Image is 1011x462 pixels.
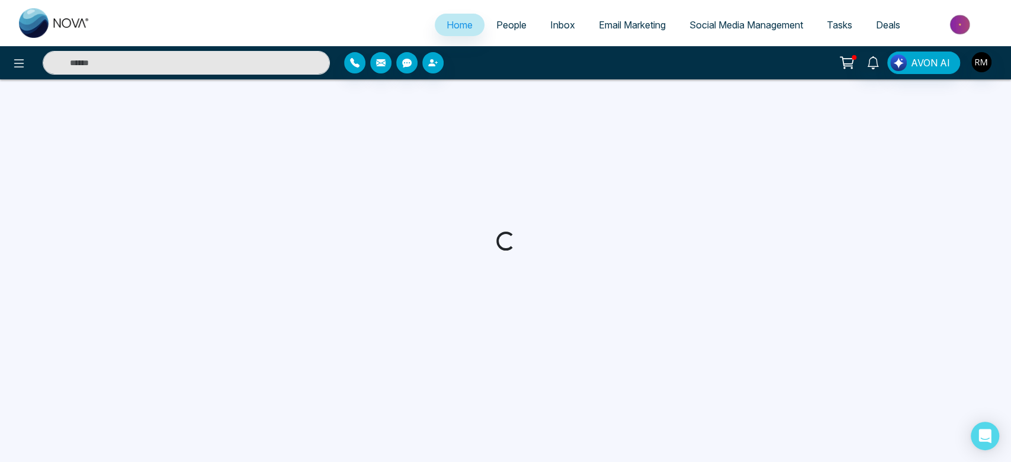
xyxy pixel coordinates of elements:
[815,14,864,36] a: Tasks
[890,54,907,71] img: Lead Flow
[484,14,538,36] a: People
[19,8,90,38] img: Nova CRM Logo
[827,19,852,31] span: Tasks
[435,14,484,36] a: Home
[447,19,473,31] span: Home
[678,14,815,36] a: Social Media Management
[876,19,900,31] span: Deals
[496,19,527,31] span: People
[689,19,803,31] span: Social Media Management
[599,19,666,31] span: Email Marketing
[550,19,575,31] span: Inbox
[918,11,1004,38] img: Market-place.gif
[887,52,960,74] button: AVON AI
[971,422,999,450] div: Open Intercom Messenger
[864,14,912,36] a: Deals
[911,56,950,70] span: AVON AI
[538,14,587,36] a: Inbox
[587,14,678,36] a: Email Marketing
[971,52,991,72] img: User Avatar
